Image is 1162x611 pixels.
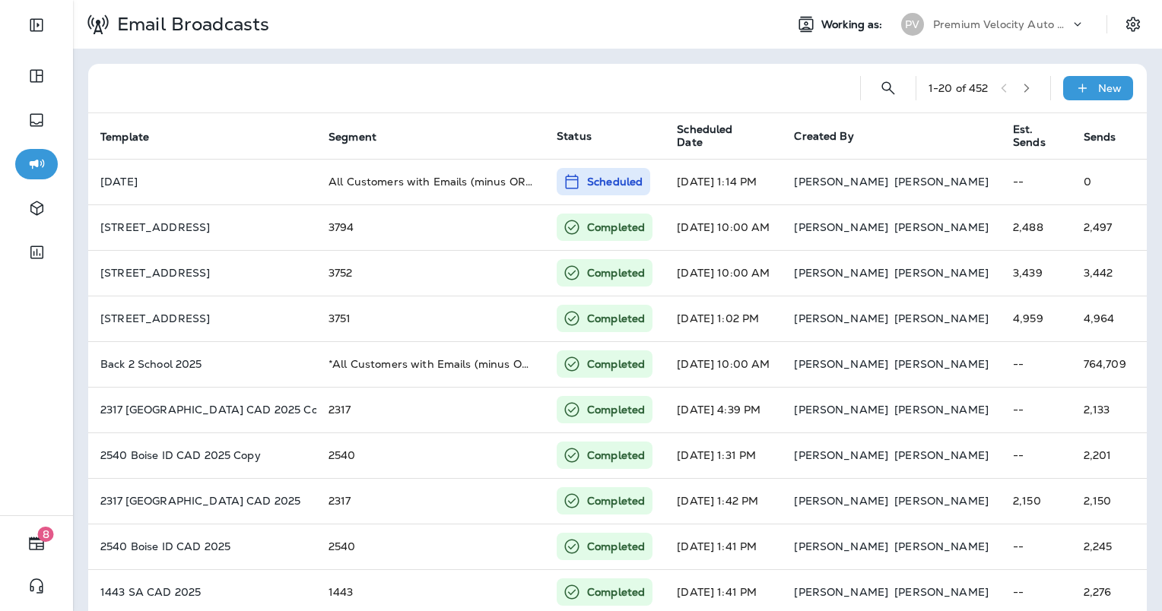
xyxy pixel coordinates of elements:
button: 8 [15,528,58,559]
button: Settings [1119,11,1147,38]
p: Completed [587,493,645,508]
p: [PERSON_NAME] [794,358,888,370]
p: Completed [587,356,645,372]
p: Completed [587,539,645,554]
span: Segment [329,131,376,144]
p: [PERSON_NAME] [794,176,888,188]
p: New [1098,82,1122,94]
td: [DATE] 4:39 PM [665,387,782,432]
span: 1443 [329,585,354,599]
td: -- [1001,387,1072,432]
td: [DATE] 1:41 PM [665,524,782,569]
p: 2317 Boise ID CAD 2025 [100,495,304,507]
p: Scheduled [587,174,643,189]
p: [PERSON_NAME] [794,449,888,461]
p: 3752 Waxahachie TX CAD 2025 [100,267,304,279]
td: 2,150 [1001,478,1072,524]
p: Completed [587,265,645,280]
td: 3,442 [1072,250,1142,296]
td: [DATE] 10:00 AM [665,250,782,296]
span: Sends [1084,130,1136,144]
p: [PERSON_NAME] [894,495,989,507]
span: 8 [38,527,54,542]
span: 2317 [329,403,351,416]
p: [PERSON_NAME] [794,495,888,507]
td: 2,245 [1072,524,1142,569]
span: All Customers with Emails (minus OR, WA, and IL) [329,175,802,188]
p: Email Broadcasts [111,13,269,36]
button: Search Email Broadcasts [873,73,903,103]
td: [DATE] 1:02 PM [665,296,782,341]
p: Back 2 School 2025 [100,358,304,370]
td: [DATE] 1:42 PM [665,478,782,524]
div: 1 - 20 of 452 [929,82,989,94]
span: Created By [794,129,853,143]
td: 0 [1072,159,1142,204]
p: 2540 Boise ID CAD 2025 [100,540,304,552]
p: [PERSON_NAME] [894,221,989,233]
p: [PERSON_NAME] [794,221,888,233]
p: Completed [587,402,645,417]
span: Status [557,129,592,143]
p: [PERSON_NAME] [794,586,888,598]
p: [PERSON_NAME] [894,586,989,598]
p: [PERSON_NAME] [894,404,989,416]
td: -- [1001,159,1072,204]
span: Segment [329,130,396,144]
td: [DATE] 1:14 PM [665,159,782,204]
span: 2540 [329,540,356,553]
p: [PERSON_NAME] [794,312,888,324]
div: PV [901,13,924,36]
td: 2,497 [1072,204,1142,250]
p: Premium Velocity Auto dba Jiffy Lube [933,18,1070,30]
span: Sends [1084,131,1116,144]
td: 2,133 [1072,387,1142,432]
td: 4,959 [1001,296,1072,341]
p: 3794 Plano TX CAD 2025 [100,221,304,233]
p: 3751 Mansfield TX CAD 2025 [100,312,304,324]
p: Completed [587,311,645,326]
td: [DATE] 10:00 AM [665,341,782,387]
span: Est. Sends [1013,123,1065,149]
p: [PERSON_NAME] [794,540,888,552]
td: 2,201 [1072,432,1142,478]
span: 2540 [329,448,356,462]
td: [DATE] 1:31 PM [665,432,782,478]
p: 1443 SA CAD 2025 [100,586,304,598]
td: 2,488 [1001,204,1072,250]
p: [PERSON_NAME] [794,404,888,416]
span: Scheduled Date [677,123,756,149]
span: Working as: [821,18,886,31]
p: Completed [587,448,645,463]
span: 3751 [329,312,351,325]
p: [PERSON_NAME] [894,176,989,188]
span: 3794 [329,220,354,234]
p: [PERSON_NAME] [894,267,989,279]
td: 2,150 [1072,478,1142,524]
td: -- [1001,341,1072,387]
td: 3,439 [1001,250,1072,296]
p: [PERSON_NAME] [894,540,989,552]
button: Expand Sidebar [15,10,58,40]
p: 2317 Boise ID CAD 2025 Copy [100,404,304,416]
p: 2540 Boise ID CAD 2025 Copy [100,449,304,461]
span: Scheduled Date [677,123,776,149]
td: 4,964 [1072,296,1142,341]
td: -- [1001,432,1072,478]
p: [PERSON_NAME] [794,267,888,279]
td: 764,709 [1072,341,1142,387]
p: [PERSON_NAME] [894,449,989,461]
td: -- [1001,524,1072,569]
td: [DATE] 10:00 AM [665,204,782,250]
p: [PERSON_NAME] [894,358,989,370]
span: *All Customers with Emails (minus OR, WA) [329,357,658,371]
p: Completed [587,220,645,235]
p: Completed [587,584,645,600]
p: Labor Day 2025 [100,176,304,188]
span: 3752 [329,266,353,280]
span: 2317 [329,494,351,508]
p: [PERSON_NAME] [894,312,989,324]
span: Template [100,131,149,144]
span: Est. Sends [1013,123,1046,149]
span: Template [100,130,169,144]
